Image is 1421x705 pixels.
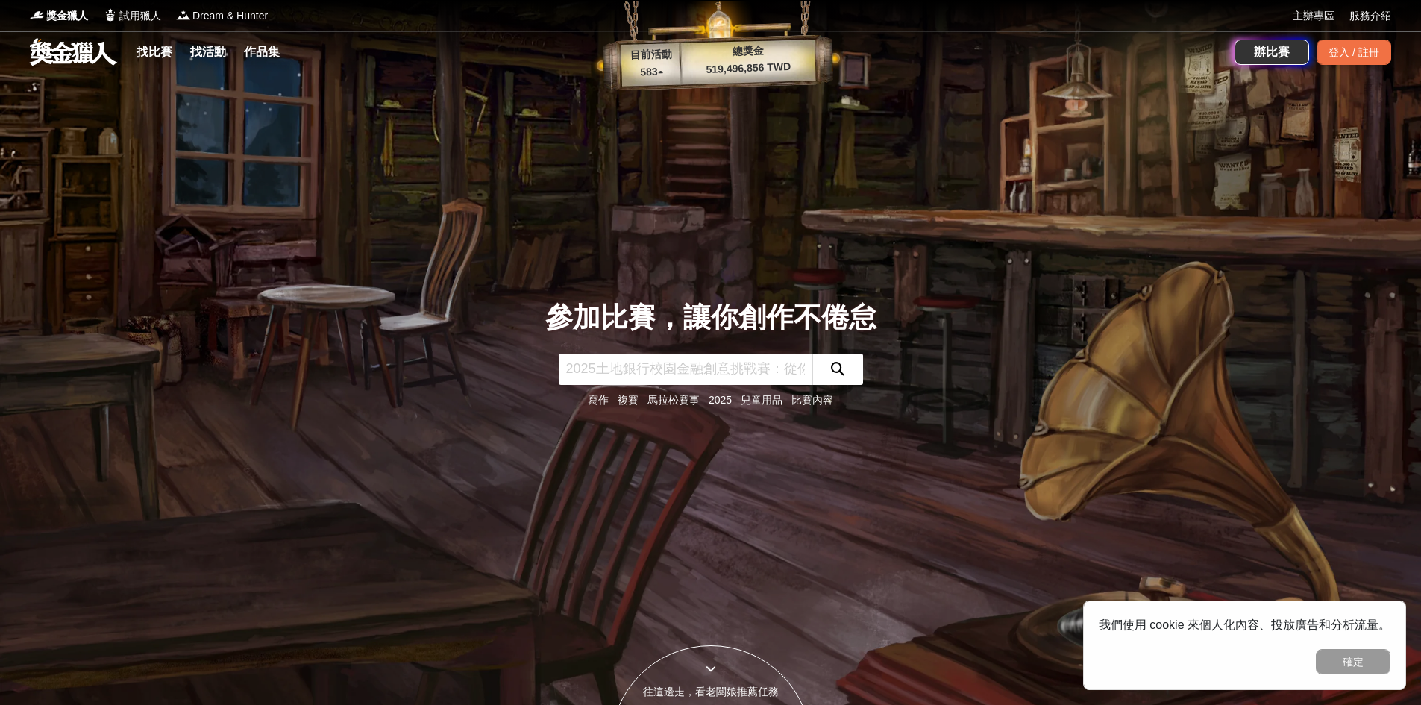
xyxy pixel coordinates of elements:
a: 服務介紹 [1349,8,1391,24]
a: Logo獎金獵人 [30,8,88,24]
p: 目前活動 [621,46,681,64]
a: 2025 [709,394,732,406]
a: 主辦專區 [1293,8,1334,24]
a: 比賽內容 [791,394,833,406]
button: 確定 [1316,649,1390,674]
a: 辦比賽 [1235,40,1309,65]
span: 試用獵人 [119,8,161,24]
a: 找比賽 [131,42,178,63]
a: Logo試用獵人 [103,8,161,24]
img: Logo [176,7,191,22]
span: 我們使用 cookie 來個人化內容、投放廣告和分析流量。 [1099,618,1390,631]
a: 複賽 [618,394,639,406]
div: 登入 / 註冊 [1317,40,1391,65]
img: Logo [30,7,45,22]
input: 2025土地銀行校園金融創意挑戰賽：從你出發 開啟智慧金融新頁 [559,354,812,385]
a: 兒童用品 [741,394,782,406]
a: 寫作 [588,394,609,406]
a: LogoDream & Hunter [176,8,268,24]
p: 583 ▴ [621,63,682,81]
div: 往這邊走，看老闆娘推薦任務 [611,684,811,700]
p: 519,496,856 TWD [681,58,816,78]
div: 參加比賽，讓你創作不倦怠 [545,297,876,339]
img: Logo [103,7,118,22]
span: Dream & Hunter [192,8,268,24]
span: 獎金獵人 [46,8,88,24]
p: 總獎金 [680,41,815,61]
a: 馬拉松賽事 [647,394,700,406]
a: 找活動 [184,42,232,63]
a: 作品集 [238,42,286,63]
